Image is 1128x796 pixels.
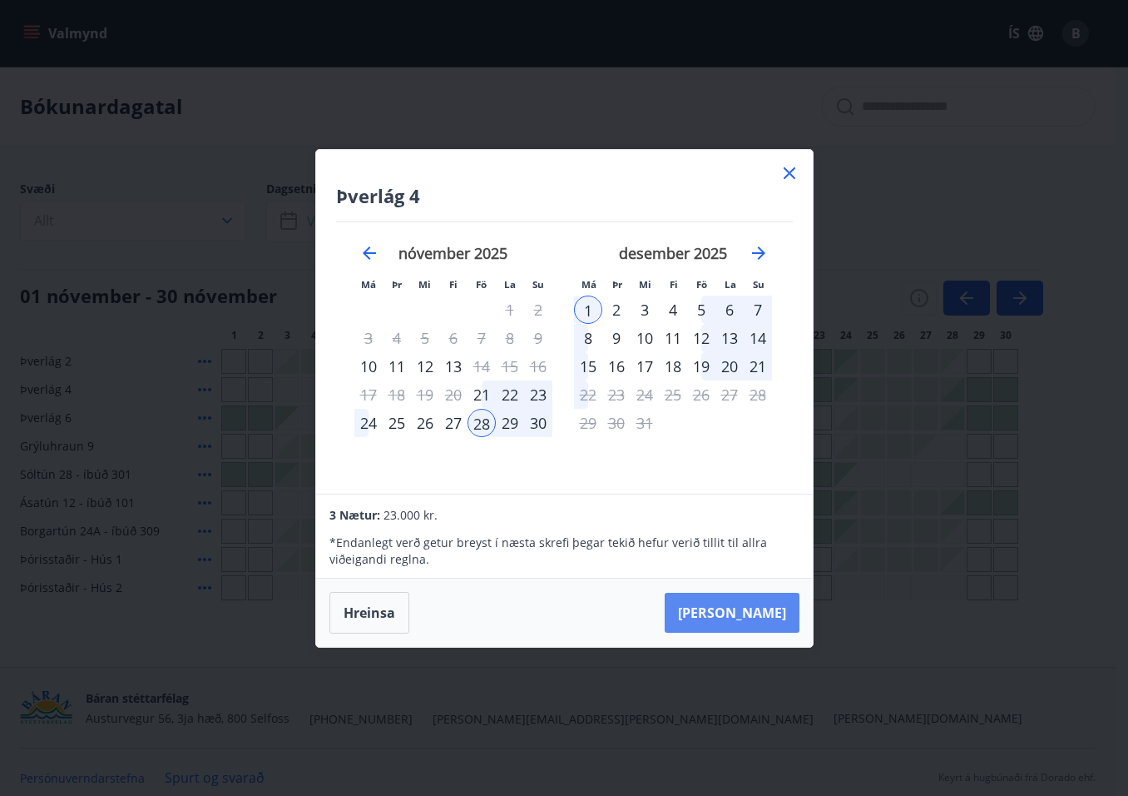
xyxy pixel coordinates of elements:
[665,593,799,633] button: [PERSON_NAME]
[439,352,468,381] td: Choose fimmtudagur, 13. nóvember 2025 as your check-in date. It’s available.
[329,592,409,634] button: Hreinsa
[574,381,602,409] td: Choose mánudagur, 22. desember 2025 as your check-in date. It’s available.
[696,278,707,291] small: Fö
[602,324,631,352] td: Choose þriðjudagur, 9. desember 2025 as your check-in date. It’s available.
[715,352,744,381] div: 20
[383,409,411,437] td: Choose þriðjudagur, 25. nóvember 2025 as your check-in date. It’s available.
[392,278,402,291] small: Þr
[411,381,439,409] td: Not available. miðvikudagur, 19. nóvember 2025
[524,409,552,437] td: Selected. sunnudagur, 30. nóvember 2025
[524,352,552,381] td: Not available. sunnudagur, 16. nóvember 2025
[715,296,744,324] td: Choose laugardagur, 6. desember 2025 as your check-in date. It’s available.
[398,243,507,263] strong: nóvember 2025
[383,352,411,381] td: Choose þriðjudagur, 11. nóvember 2025 as your check-in date. It’s available.
[574,381,602,409] div: Aðeins útritun í boði
[532,278,544,291] small: Su
[574,352,602,381] td: Choose mánudagur, 15. desember 2025 as your check-in date. It’s available.
[753,278,764,291] small: Su
[574,324,602,352] td: Choose mánudagur, 8. desember 2025 as your check-in date. It’s available.
[715,381,744,409] td: Not available. laugardagur, 27. desember 2025
[581,278,596,291] small: Má
[468,409,496,437] div: 28
[468,409,496,437] td: Selected as start date. föstudagur, 28. nóvember 2025
[411,352,439,381] div: 12
[524,409,552,437] div: 30
[496,409,524,437] td: Selected. laugardagur, 29. nóvember 2025
[602,409,631,437] td: Not available. þriðjudagur, 30. desember 2025
[602,352,631,381] td: Choose þriðjudagur, 16. desember 2025 as your check-in date. It’s available.
[496,324,524,352] td: Not available. laugardagur, 8. nóvember 2025
[687,324,715,352] td: Choose föstudagur, 12. desember 2025 as your check-in date. It’s available.
[602,296,631,324] td: Choose þriðjudagur, 2. desember 2025 as your check-in date. It’s available.
[496,409,524,437] div: 29
[744,324,772,352] div: 14
[659,352,687,381] div: 18
[468,324,496,352] td: Not available. föstudagur, 7. nóvember 2025
[496,296,524,324] td: Not available. laugardagur, 1. nóvember 2025
[612,278,622,291] small: Þr
[715,324,744,352] td: Choose laugardagur, 13. desember 2025 as your check-in date. It’s available.
[468,381,496,409] td: Choose föstudagur, 21. nóvember 2025 as your check-in date. It’s available.
[631,324,659,352] td: Choose miðvikudagur, 10. desember 2025 as your check-in date. It’s available.
[411,409,439,437] div: 26
[631,381,659,409] td: Not available. miðvikudagur, 24. desember 2025
[744,324,772,352] td: Choose sunnudagur, 14. desember 2025 as your check-in date. It’s available.
[329,535,799,568] p: * Endanlegt verð getur breyst í næsta skrefi þegar tekið hefur verið tillit til allra viðeigandi ...
[574,324,602,352] div: 8
[329,507,380,523] span: 3 Nætur:
[439,381,468,409] td: Not available. fimmtudagur, 20. nóvember 2025
[439,352,468,381] div: 13
[524,296,552,324] td: Not available. sunnudagur, 2. nóvember 2025
[354,409,383,437] td: Choose mánudagur, 24. nóvember 2025 as your check-in date. It’s available.
[631,296,659,324] td: Choose miðvikudagur, 3. desember 2025 as your check-in date. It’s available.
[336,222,793,474] div: Calendar
[639,278,651,291] small: Mi
[524,324,552,352] td: Not available. sunnudagur, 9. nóvember 2025
[354,381,383,409] td: Not available. mánudagur, 17. nóvember 2025
[476,278,487,291] small: Fö
[418,278,431,291] small: Mi
[670,278,678,291] small: Fi
[687,296,715,324] div: 5
[468,352,496,381] div: Aðeins útritun í boði
[361,278,376,291] small: Má
[354,352,383,381] div: Aðeins innritun í boði
[383,381,411,409] td: Not available. þriðjudagur, 18. nóvember 2025
[602,324,631,352] div: 9
[524,381,552,409] td: Choose sunnudagur, 23. nóvember 2025 as your check-in date. It’s available.
[574,296,602,324] div: 1
[574,296,602,324] td: Selected as end date. mánudagur, 1. desember 2025
[602,381,631,409] td: Not available. þriðjudagur, 23. desember 2025
[631,296,659,324] div: 3
[659,381,687,409] td: Not available. fimmtudagur, 25. desember 2025
[383,507,438,523] span: 23.000 kr.
[631,352,659,381] div: 17
[439,324,468,352] td: Not available. fimmtudagur, 6. nóvember 2025
[631,409,659,437] td: Not available. miðvikudagur, 31. desember 2025
[687,296,715,324] td: Choose föstudagur, 5. desember 2025 as your check-in date. It’s available.
[619,243,727,263] strong: desember 2025
[744,296,772,324] td: Choose sunnudagur, 7. desember 2025 as your check-in date. It’s available.
[411,352,439,381] td: Choose miðvikudagur, 12. nóvember 2025 as your check-in date. It’s available.
[715,324,744,352] div: 13
[659,324,687,352] td: Choose fimmtudagur, 11. desember 2025 as your check-in date. It’s available.
[687,352,715,381] td: Choose föstudagur, 19. desember 2025 as your check-in date. It’s available.
[439,409,468,437] td: Choose fimmtudagur, 27. nóvember 2025 as your check-in date. It’s available.
[725,278,736,291] small: La
[687,381,715,409] td: Not available. föstudagur, 26. desember 2025
[496,381,524,409] td: Choose laugardagur, 22. nóvember 2025 as your check-in date. It’s available.
[359,243,379,263] div: Move backward to switch to the previous month.
[602,296,631,324] div: 2
[659,352,687,381] td: Choose fimmtudagur, 18. desember 2025 as your check-in date. It’s available.
[383,324,411,352] td: Not available. þriðjudagur, 4. nóvember 2025
[749,243,769,263] div: Move forward to switch to the next month.
[659,296,687,324] div: 4
[687,352,715,381] div: 19
[687,324,715,352] div: 12
[715,296,744,324] div: 6
[496,381,524,409] div: 22
[574,352,602,381] div: 15
[659,324,687,352] div: 11
[715,352,744,381] td: Choose laugardagur, 20. desember 2025 as your check-in date. It’s available.
[468,352,496,381] td: Choose föstudagur, 14. nóvember 2025 as your check-in date. It’s available.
